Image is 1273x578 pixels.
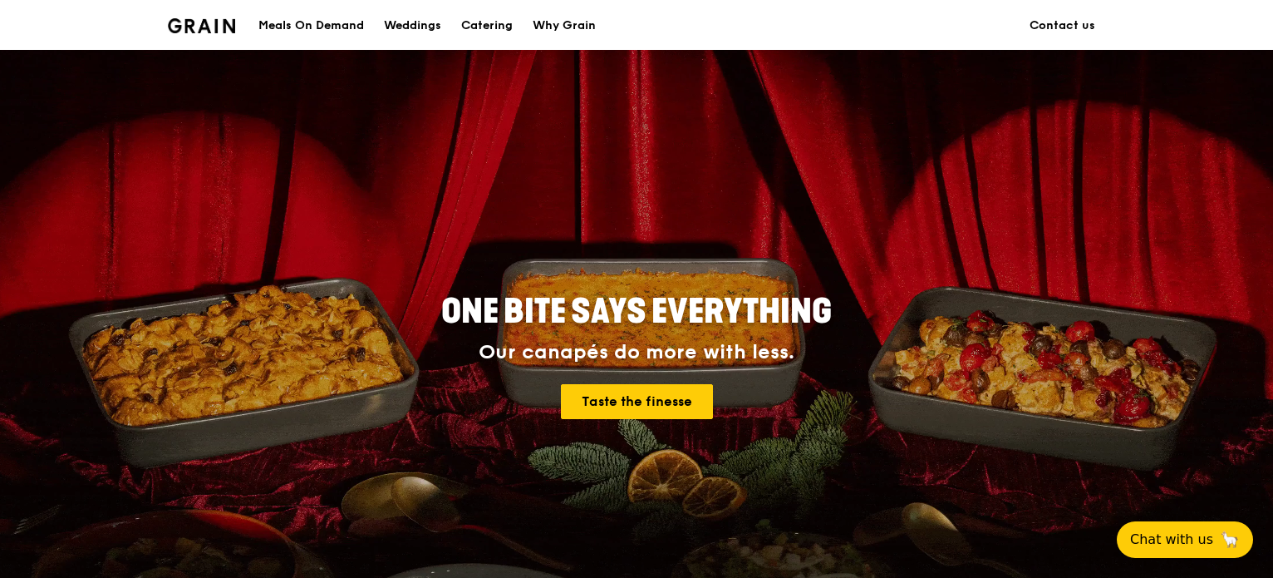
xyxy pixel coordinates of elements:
span: Chat with us [1130,530,1213,550]
span: ONE BITE SAYS EVERYTHING [441,292,832,332]
a: Catering [451,1,523,51]
a: Why Grain [523,1,606,51]
button: Chat with us🦙 [1117,521,1253,558]
span: 🦙 [1220,530,1240,550]
a: Taste the finesse [561,384,713,419]
div: Meals On Demand [258,1,364,51]
div: Weddings [384,1,441,51]
div: Catering [461,1,513,51]
div: Our canapés do more with less. [337,341,936,364]
div: Why Grain [533,1,596,51]
img: Grain [168,18,235,33]
a: Weddings [374,1,451,51]
a: Contact us [1020,1,1105,51]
